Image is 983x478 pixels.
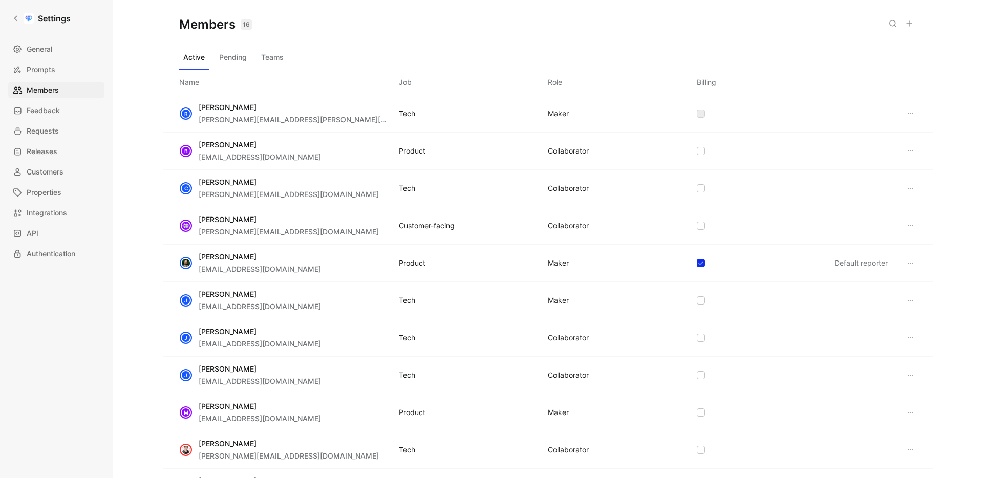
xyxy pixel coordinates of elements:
[548,220,589,232] div: COLLABORATOR
[27,207,67,219] span: Integrations
[199,140,257,149] span: [PERSON_NAME]
[27,63,55,76] span: Prompts
[8,82,104,98] a: Members
[181,333,191,343] div: J
[199,227,379,236] span: [PERSON_NAME][EMAIL_ADDRESS][DOMAIN_NAME]
[8,102,104,119] a: Feedback
[199,190,379,199] span: [PERSON_NAME][EMAIL_ADDRESS][DOMAIN_NAME]
[548,444,589,456] div: COLLABORATOR
[27,125,59,137] span: Requests
[181,295,191,306] div: J
[27,84,59,96] span: Members
[257,49,288,66] button: Teams
[548,332,589,344] div: COLLABORATOR
[181,146,191,156] div: B
[27,166,63,178] span: Customers
[399,76,412,89] div: Job
[8,246,104,262] a: Authentication
[241,19,252,30] div: 16
[8,61,104,78] a: Prompts
[8,8,75,29] a: Settings
[199,402,257,410] span: [PERSON_NAME]
[179,49,209,66] button: Active
[181,183,191,193] div: C
[548,76,562,89] div: Role
[199,290,257,298] span: [PERSON_NAME]
[179,16,252,33] h1: Members
[8,143,104,160] a: Releases
[199,451,379,460] span: [PERSON_NAME][EMAIL_ADDRESS][DOMAIN_NAME]
[548,107,569,120] div: MAKER
[181,370,191,380] div: J
[27,104,60,117] span: Feedback
[27,186,61,199] span: Properties
[399,220,455,232] div: Customer-facing
[399,369,415,381] div: Tech
[8,164,104,180] a: Customers
[8,205,104,221] a: Integrations
[181,258,191,268] img: avatar
[199,327,257,336] span: [PERSON_NAME]
[399,182,415,194] div: Tech
[27,145,57,158] span: Releases
[181,108,191,119] div: R
[27,43,52,55] span: General
[199,265,321,273] span: [EMAIL_ADDRESS][DOMAIN_NAME]
[181,407,191,418] div: M
[181,221,191,231] img: avatar
[199,178,257,186] span: [PERSON_NAME]
[199,414,321,423] span: [EMAIL_ADDRESS][DOMAIN_NAME]
[548,257,569,269] div: MAKER
[199,153,321,161] span: [EMAIL_ADDRESS][DOMAIN_NAME]
[835,258,888,267] span: Default reporter
[215,49,251,66] button: Pending
[199,339,321,348] span: [EMAIL_ADDRESS][DOMAIN_NAME]
[548,182,589,194] div: COLLABORATOR
[399,332,415,344] div: Tech
[548,145,589,157] div: COLLABORATOR
[399,406,425,419] div: Product
[8,41,104,57] a: General
[199,115,437,124] span: [PERSON_NAME][EMAIL_ADDRESS][PERSON_NAME][DOMAIN_NAME]
[399,294,415,307] div: Tech
[199,252,257,261] span: [PERSON_NAME]
[181,445,191,455] img: avatar
[199,103,257,112] span: [PERSON_NAME]
[548,369,589,381] div: COLLABORATOR
[27,248,75,260] span: Authentication
[8,123,104,139] a: Requests
[199,439,257,448] span: [PERSON_NAME]
[199,364,257,373] span: [PERSON_NAME]
[199,215,257,224] span: [PERSON_NAME]
[399,444,415,456] div: Tech
[8,225,104,242] a: API
[199,302,321,311] span: [EMAIL_ADDRESS][DOMAIN_NAME]
[199,377,321,385] span: [EMAIL_ADDRESS][DOMAIN_NAME]
[399,107,415,120] div: Tech
[399,257,425,269] div: Product
[399,145,425,157] div: Product
[8,184,104,201] a: Properties
[179,76,199,89] div: Name
[38,12,71,25] h1: Settings
[27,227,38,240] span: API
[697,76,716,89] div: Billing
[548,294,569,307] div: MAKER
[548,406,569,419] div: MAKER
